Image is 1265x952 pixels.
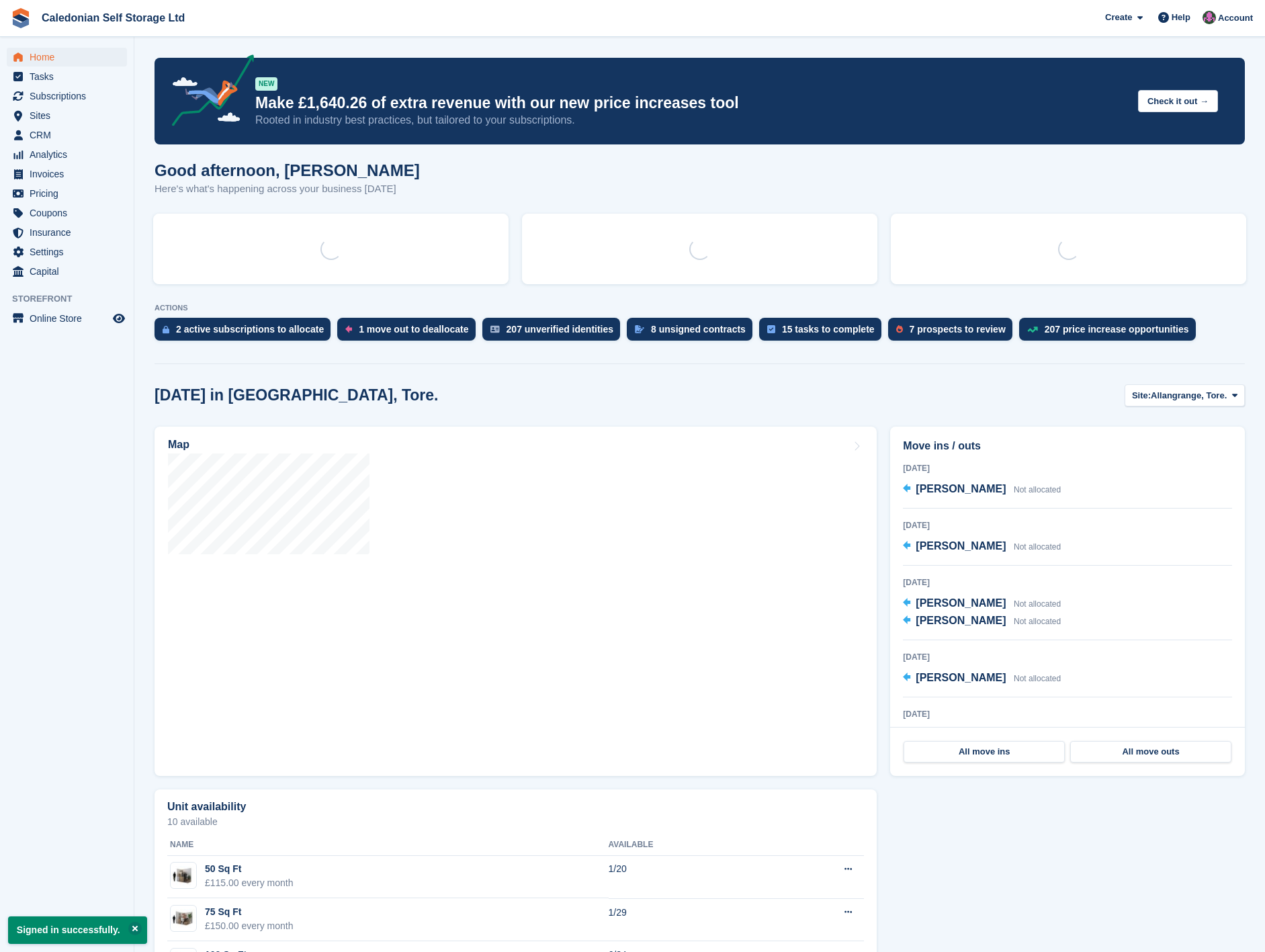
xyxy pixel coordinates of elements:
a: menu [7,262,127,281]
a: menu [7,106,127,125]
span: Home [30,48,110,67]
a: All move ins [904,741,1065,763]
span: [PERSON_NAME] [916,597,1006,609]
img: 64-sqft-unit.jpg [171,909,196,928]
span: [PERSON_NAME] [916,483,1006,494]
a: 207 unverified identities [482,318,627,347]
h2: Map [168,439,189,451]
a: menu [7,48,127,67]
button: Site: Allangrange, Tore. [1125,384,1245,406]
a: 1 move out to deallocate [337,318,482,347]
div: [DATE] [903,462,1232,474]
span: Insurance [30,223,110,242]
img: contract_signature_icon-13c848040528278c33f63329250d36e43548de30e8caae1d1a13099fd9432cc5.svg [635,325,644,333]
p: Here's what's happening across your business [DATE] [155,181,420,197]
a: [PERSON_NAME] Not allocated [903,613,1061,630]
span: Invoices [30,165,110,183]
p: ACTIONS [155,304,1245,312]
div: [DATE] [903,576,1232,589]
a: menu [7,165,127,183]
span: Subscriptions [30,87,110,105]
span: Help [1172,11,1190,24]
button: Check it out → [1138,90,1218,112]
img: move_outs_to_deallocate_icon-f764333ba52eb49d3ac5e1228854f67142a1ed5810a6f6cc68b1a99e826820c5.svg [345,325,352,333]
img: price-adjustments-announcement-icon-8257ccfd72463d97f412b2fc003d46551f7dbcb40ab6d574587a9cd5c0d94... [161,54,255,131]
p: 10 available [167,817,864,826]
span: [PERSON_NAME] [916,672,1006,683]
div: 50 Sq Ft [205,862,294,876]
a: 207 price increase opportunities [1019,318,1203,347]
p: Signed in successfully. [8,916,147,944]
span: Capital [30,262,110,281]
div: 8 unsigned contracts [651,324,746,335]
a: menu [7,145,127,164]
span: [PERSON_NAME] [916,615,1006,626]
a: menu [7,126,127,144]
p: Make £1,640.26 of extra revenue with our new price increases tool [255,93,1127,113]
span: Account [1218,11,1253,25]
span: Site: [1132,389,1151,402]
th: Available [609,834,766,856]
a: 2 active subscriptions to allocate [155,318,337,347]
a: menu [7,309,127,328]
a: [PERSON_NAME] Not allocated [903,670,1061,687]
span: Settings [30,243,110,261]
div: 7 prospects to review [910,324,1006,335]
th: Name [167,834,609,856]
a: menu [7,204,127,222]
a: 7 prospects to review [888,318,1019,347]
span: Create [1105,11,1132,24]
img: price_increase_opportunities-93ffe204e8149a01c8c9dc8f82e8f89637d9d84a8eef4429ea346261dce0b2c0.svg [1027,327,1038,333]
span: Pricing [30,184,110,203]
img: 32-sqft-unit.jpg [171,866,196,885]
span: Not allocated [1014,674,1061,683]
img: active_subscription_to_allocate_icon-d502201f5373d7db506a760aba3b589e785aa758c864c3986d89f69b8ff3... [163,325,169,334]
span: CRM [30,126,110,144]
div: [DATE] [903,708,1232,720]
div: 2 active subscriptions to allocate [176,324,324,335]
a: menu [7,87,127,105]
span: Not allocated [1014,542,1061,552]
a: menu [7,223,127,242]
span: Coupons [30,204,110,222]
a: Map [155,427,877,776]
a: [PERSON_NAME] Not allocated [903,595,1061,613]
h1: Good afternoon, [PERSON_NAME] [155,161,420,179]
td: 1/20 [609,855,766,898]
img: prospect-51fa495bee0391a8d652442698ab0144808aea92771e9ea1ae160a38d050c398.svg [896,325,903,333]
a: Preview store [111,310,127,327]
img: stora-icon-8386f47178a22dfd0bd8f6a31ec36ba5ce8667c1dd55bd0f319d3a0aa187defe.svg [11,8,31,28]
a: menu [7,67,127,86]
div: 207 price increase opportunities [1045,324,1189,335]
img: task-75834270c22a3079a89374b754ae025e5fb1db73e45f91037f5363f120a921f8.svg [767,325,775,333]
div: 207 unverified identities [507,324,614,335]
span: Not allocated [1014,485,1061,494]
a: menu [7,184,127,203]
span: Analytics [30,145,110,164]
div: 1 move out to deallocate [359,324,468,335]
div: [DATE] [903,651,1232,663]
h2: Unit availability [167,801,246,813]
a: 15 tasks to complete [759,318,888,347]
img: verify_identity-adf6edd0f0f0b5bbfe63781bf79b02c33cf7c696d77639b501bdc392416b5a36.svg [490,325,500,333]
span: Allangrange, Tore. [1151,389,1227,402]
h2: Move ins / outs [903,438,1232,454]
span: Online Store [30,309,110,328]
a: Caledonian Self Storage Ltd [36,7,190,29]
span: Not allocated [1014,599,1061,609]
h2: [DATE] in [GEOGRAPHIC_DATA], Tore. [155,386,439,404]
div: £115.00 every month [205,876,294,890]
span: Storefront [12,292,134,306]
p: Rooted in industry best practices, but tailored to your subscriptions. [255,113,1127,128]
div: 15 tasks to complete [782,324,875,335]
div: NEW [255,77,277,91]
a: 8 unsigned contracts [627,318,759,347]
td: 1/29 [609,898,766,941]
div: 75 Sq Ft [205,905,294,919]
span: Tasks [30,67,110,86]
div: £150.00 every month [205,919,294,933]
div: [DATE] [903,519,1232,531]
span: [PERSON_NAME] [916,540,1006,552]
span: Not allocated [1014,617,1061,626]
a: menu [7,243,127,261]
